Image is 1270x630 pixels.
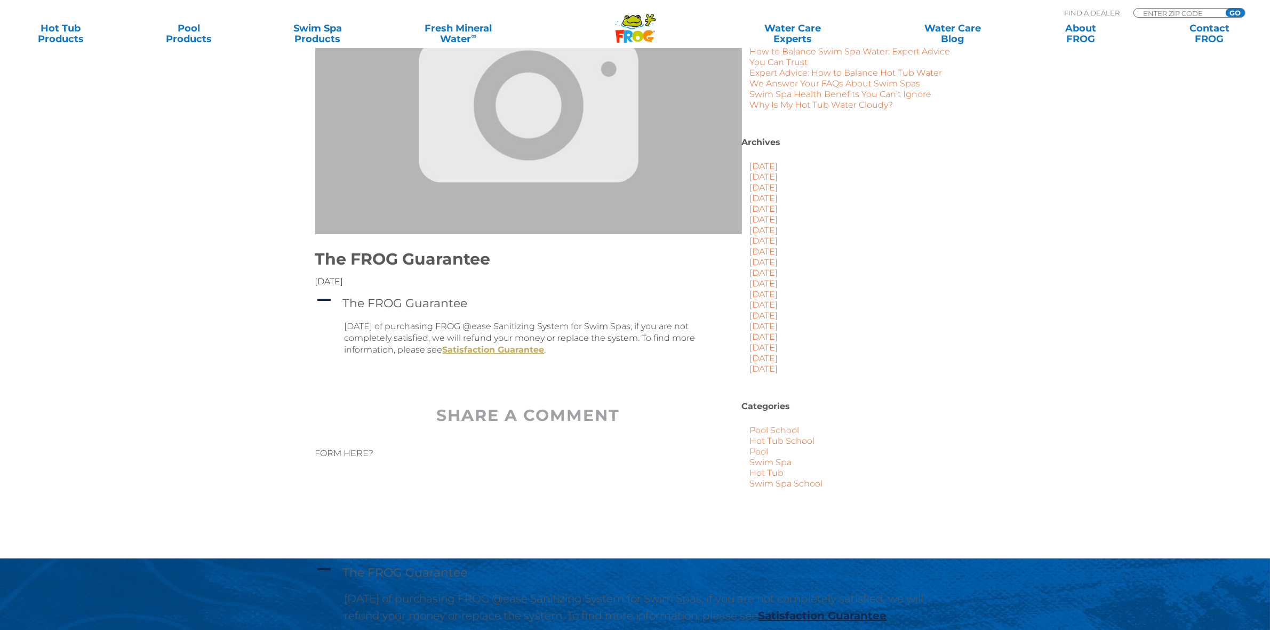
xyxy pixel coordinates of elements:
[742,401,955,412] h2: Categories
[750,436,815,446] a: Hot Tub School
[750,246,778,257] a: [DATE]
[750,353,778,363] a: [DATE]
[315,250,742,268] h1: The FROG Guarantee
[750,204,778,214] a: [DATE]
[11,23,110,44] a: Hot TubProducts
[268,23,368,44] a: Swim SpaProducts
[343,294,468,313] h4: The FROG Guarantee
[750,68,942,78] a: Expert Advice: How to Balance Hot Tub Water
[315,291,742,315] a: A The FROG Guarantee
[316,292,332,308] span: A
[396,23,521,44] a: Fresh MineralWater∞
[750,193,778,203] a: [DATE]
[750,172,778,182] a: [DATE]
[315,405,742,426] h2: SHARE A COMMENT
[750,78,921,89] a: We Answer Your FAQs About Swim Spas
[750,300,778,310] a: [DATE]
[750,161,778,171] a: [DATE]
[345,590,942,624] p: [DATE] of purchasing FROG @ease Sanitizing System for Swim Spas, if you are not completely satisf...
[750,236,778,246] a: [DATE]
[750,225,778,235] a: [DATE]
[316,562,332,578] span: A
[1031,23,1131,44] a: AboutFROG
[750,89,932,99] a: Swim Spa Health Benefits You Can’t Ignore
[1226,9,1245,17] input: GO
[315,561,955,585] a: A The FROG Guarantee
[742,137,955,148] h2: Archives
[345,321,729,356] p: [DATE] of purchasing FROG @ease Sanitizing System for Swim Spas, if you are not completely satisf...
[443,345,545,355] a: Satisfaction Guarantee
[750,268,778,278] a: [DATE]
[750,257,778,267] a: [DATE]
[139,23,239,44] a: PoolProducts
[750,468,784,478] a: Hot Tub
[750,289,778,299] a: [DATE]
[750,446,769,457] a: Pool
[750,364,778,374] a: [DATE]
[343,563,468,582] h4: The FROG Guarantee
[712,23,874,44] a: Water CareExperts
[750,321,778,331] a: [DATE]
[750,46,950,67] a: How to Balance Swim Spa Water: Expert Advice You Can Trust
[750,182,778,193] a: [DATE]
[750,214,778,225] a: [DATE]
[472,31,477,40] sup: ∞
[750,278,778,289] a: [DATE]
[750,310,778,321] a: [DATE]
[1160,23,1259,44] a: ContactFROG
[750,425,800,435] a: Pool School
[1142,9,1214,18] input: Zip Code Form
[750,479,823,489] a: Swim Spa School
[1064,8,1120,18] p: Find A Dealer
[750,332,778,342] a: [DATE]
[750,342,778,353] a: [DATE]
[315,448,742,459] p: FORM HERE?
[902,23,1002,44] a: Water CareBlog
[750,457,792,467] a: Swim Spa
[315,276,742,287] div: [DATE]
[750,100,893,110] a: Why Is My Hot Tub Water Cloudy?
[758,609,887,622] a: Satisfaction Guarantee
